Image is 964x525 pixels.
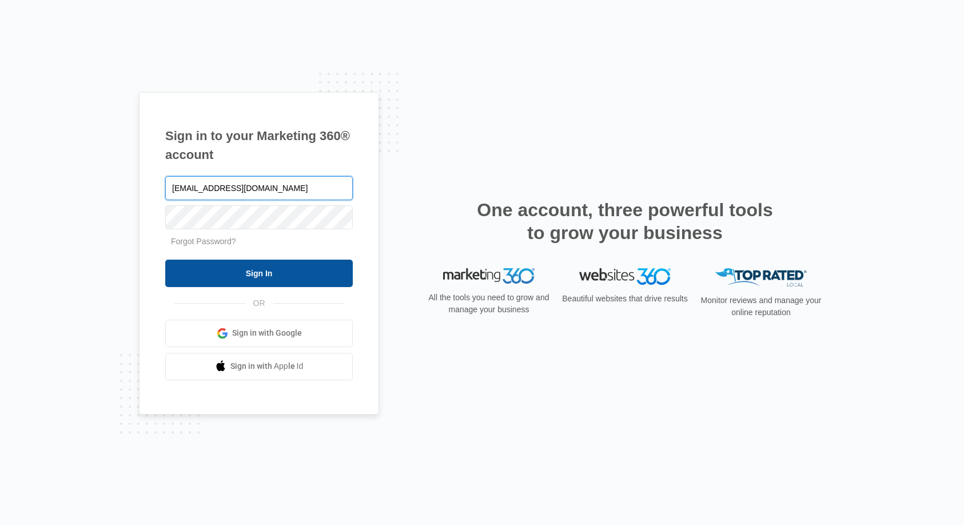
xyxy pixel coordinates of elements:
span: OR [245,297,273,309]
img: Websites 360 [579,268,671,285]
a: Sign in with Apple Id [165,353,353,380]
a: Sign in with Google [165,320,353,347]
p: All the tools you need to grow and manage your business [425,292,553,316]
a: Forgot Password? [171,237,236,246]
img: Marketing 360 [443,268,535,284]
p: Beautiful websites that drive results [561,293,689,305]
input: Email [165,176,353,200]
input: Sign In [165,260,353,287]
h1: Sign in to your Marketing 360® account [165,126,353,164]
span: Sign in with Apple Id [230,360,304,372]
h2: One account, three powerful tools to grow your business [473,198,776,244]
img: Top Rated Local [715,268,807,287]
p: Monitor reviews and manage your online reputation [697,295,825,319]
span: Sign in with Google [232,327,302,339]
